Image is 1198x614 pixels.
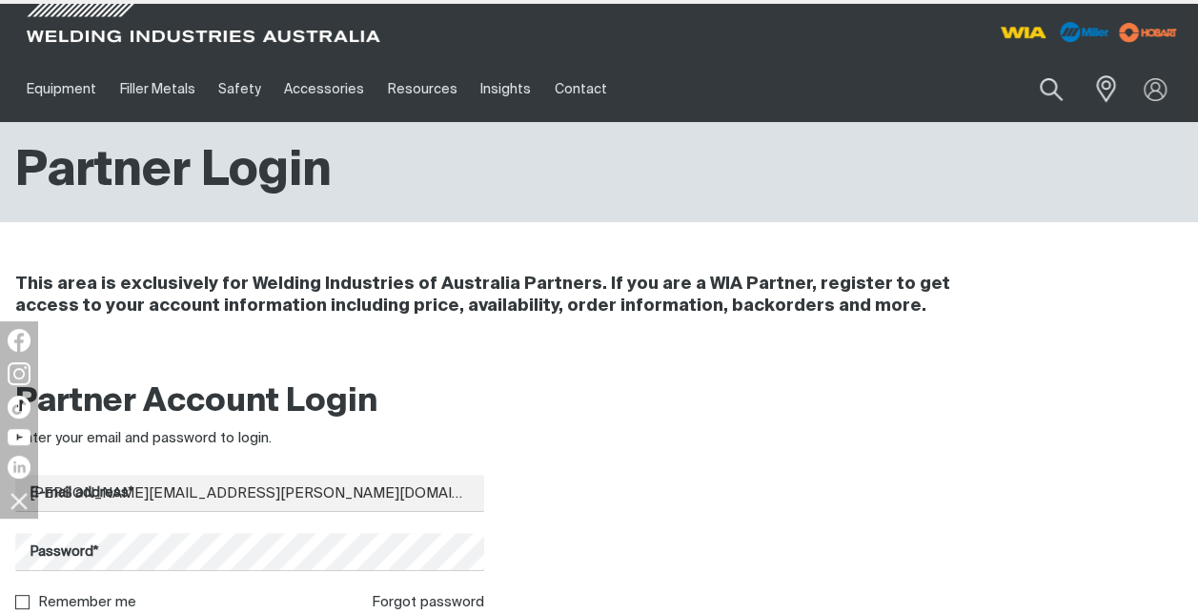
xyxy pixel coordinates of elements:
[1113,18,1183,47] img: miller
[15,141,332,203] h1: Partner Login
[8,362,30,385] img: Instagram
[15,428,484,450] div: Enter your email and password to login.
[469,56,542,122] a: Insights
[8,456,30,479] img: LinkedIn
[8,396,30,419] img: TikTok
[15,381,484,423] h2: Partner Account Login
[273,56,376,122] a: Accessories
[108,56,206,122] a: Filler Metals
[372,595,484,609] a: Forgot password
[542,56,618,122] a: Contact
[207,56,273,122] a: Safety
[1019,67,1084,112] button: Search products
[995,67,1084,112] input: Product name or item number...
[8,329,30,352] img: Facebook
[15,56,108,122] a: Equipment
[8,429,30,445] img: YouTube
[38,595,136,609] label: Remember me
[3,484,35,517] img: hide socials
[376,56,469,122] a: Resources
[15,56,891,122] nav: Main
[15,274,983,317] h4: This area is exclusively for Welding Industries of Australia Partners. If you are a WIA Partner, ...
